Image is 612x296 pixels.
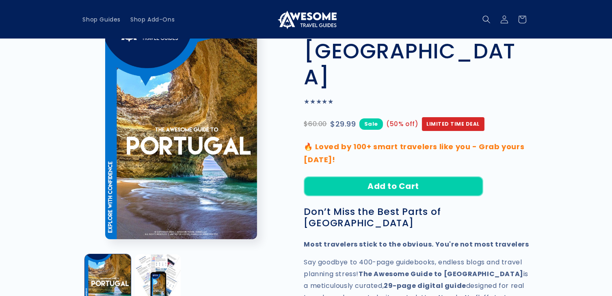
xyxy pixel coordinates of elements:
button: Add to Cart [304,177,483,196]
h3: Don’t Miss the Best Parts of [GEOGRAPHIC_DATA] [304,206,530,230]
span: Shop Add-Ons [130,16,175,23]
strong: The Awesome Guide to [GEOGRAPHIC_DATA] [359,269,523,279]
strong: Most travelers stick to the obvious. You're not most travelers [304,240,529,249]
strong: 29-page digital guide [384,281,466,290]
span: Sale [359,118,383,129]
span: Shop Guides [83,16,121,23]
span: $60.00 [304,118,327,130]
p: ★★★★★ [304,96,530,108]
img: Awesome Travel Guides [276,10,337,29]
a: Awesome Travel Guides [272,6,340,32]
a: Shop Add-Ons [125,11,179,28]
span: $29.99 [330,118,356,131]
span: (50% off) [386,118,418,129]
a: Shop Guides [78,11,126,28]
span: Limited Time Deal [422,117,485,131]
p: 🔥 Loved by 100+ smart travelers like you - Grab yours [DATE]! [304,140,530,167]
summary: Search [478,11,495,28]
